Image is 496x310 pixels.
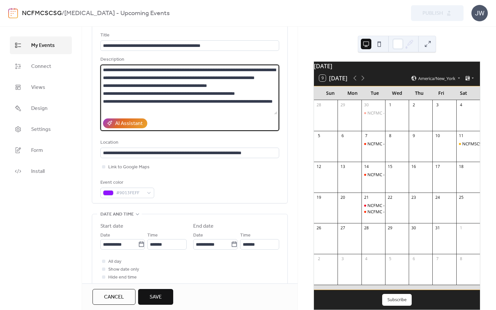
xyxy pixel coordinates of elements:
[452,86,475,100] div: Sat
[317,73,350,83] button: 9[DATE]
[316,225,322,231] div: 26
[382,294,412,306] button: Subscribe
[408,86,430,100] div: Thu
[316,195,322,200] div: 19
[458,225,464,231] div: 1
[364,86,386,100] div: Tue
[100,31,278,39] div: Title
[108,258,121,266] span: All day
[10,141,72,159] a: Form
[316,102,322,108] div: 28
[116,189,144,197] span: #9013FEFF
[31,105,48,113] span: Design
[64,7,170,20] b: [MEDICAL_DATA] - Upcoming Events
[386,86,408,100] div: Wed
[367,209,462,215] div: NCFMC - [MEDICAL_DATA] Stakeholder's Huddle
[8,8,18,18] img: logo
[147,232,158,239] span: Time
[387,164,393,169] div: 15
[240,232,251,239] span: Time
[340,164,345,169] div: 13
[22,7,62,20] a: NCFMCSCSG
[362,141,385,147] div: NCFMC - Sickle Cell Stakeholder's Huddle
[316,164,322,169] div: 12
[31,63,51,71] span: Connect
[435,133,440,138] div: 10
[93,289,135,305] button: Cancel
[10,36,72,54] a: My Events
[138,289,173,305] button: Save
[363,195,369,200] div: 21
[31,84,45,92] span: Views
[411,225,417,231] div: 30
[31,42,55,50] span: My Events
[100,222,123,230] div: Start date
[435,102,440,108] div: 3
[363,133,369,138] div: 7
[340,256,345,262] div: 3
[31,168,45,176] span: Install
[108,266,139,274] span: Show date only
[340,225,345,231] div: 27
[10,99,72,117] a: Design
[316,256,322,262] div: 2
[193,232,203,239] span: Date
[458,164,464,169] div: 18
[367,110,462,116] div: NCFMC - [MEDICAL_DATA] Stakeholder's Huddle
[387,133,393,138] div: 8
[100,56,278,64] div: Description
[435,225,440,231] div: 31
[100,232,110,239] span: Date
[362,110,385,116] div: NCFMC - Sickle Cell Stakeholder's Huddle
[363,102,369,108] div: 30
[115,120,143,128] div: AI Assistant
[411,256,417,262] div: 6
[411,195,417,200] div: 23
[387,102,393,108] div: 1
[458,102,464,108] div: 4
[340,195,345,200] div: 20
[367,202,462,208] div: NCFMC - [MEDICAL_DATA] Beacon Society Event
[363,164,369,169] div: 14
[387,256,393,262] div: 5
[100,139,278,147] div: Location
[418,76,455,80] span: America/New_York
[341,86,364,100] div: Mon
[363,256,369,262] div: 4
[435,256,440,262] div: 7
[108,274,137,281] span: Hide end time
[458,195,464,200] div: 25
[363,225,369,231] div: 28
[458,256,464,262] div: 8
[100,20,134,28] span: Event details
[31,147,43,155] span: Form
[362,209,385,215] div: NCFMC - Sickle Cell Stakeholder's Huddle
[314,62,480,70] div: [DATE]
[340,133,345,138] div: 6
[10,78,72,96] a: Views
[150,293,162,301] span: Save
[411,164,417,169] div: 16
[458,133,464,138] div: 11
[430,86,453,100] div: Fri
[435,195,440,200] div: 24
[108,163,150,171] span: Link to Google Maps
[104,293,124,301] span: Cancel
[193,222,214,230] div: End date
[10,120,72,138] a: Settings
[319,86,341,100] div: Sun
[340,102,345,108] div: 29
[100,179,153,187] div: Event color
[367,141,462,147] div: NCFMC - [MEDICAL_DATA] Stakeholder's Huddle
[435,164,440,169] div: 17
[362,172,385,177] div: NCFMC - Sickle Cell Stakeholder's Huddle
[411,102,417,108] div: 2
[471,5,488,21] div: JW
[10,57,72,75] a: Connect
[387,195,393,200] div: 22
[367,172,462,177] div: NCFMC - [MEDICAL_DATA] Stakeholder's Huddle
[103,118,147,128] button: AI Assistant
[10,162,72,180] a: Install
[62,7,64,20] b: /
